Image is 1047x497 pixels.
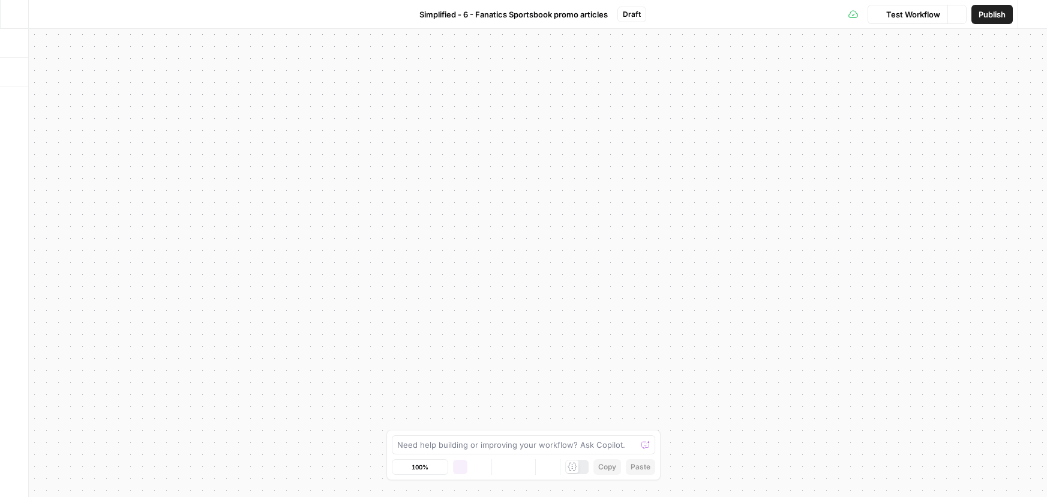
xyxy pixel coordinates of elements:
span: 100% [412,462,428,472]
span: Simplified - 6 - Fanatics Sportsbook promo articles [419,8,608,20]
span: Paste [631,462,650,472]
button: Simplified - 6 - Fanatics Sportsbook promo articles [401,5,615,24]
span: Copy [598,462,616,472]
span: Test Workflow [886,8,940,20]
button: Paste [626,459,655,475]
span: Draft [623,9,641,20]
button: Publish [971,5,1013,24]
button: Copy [593,459,621,475]
span: Publish [979,8,1006,20]
button: Test Workflow [868,5,947,24]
